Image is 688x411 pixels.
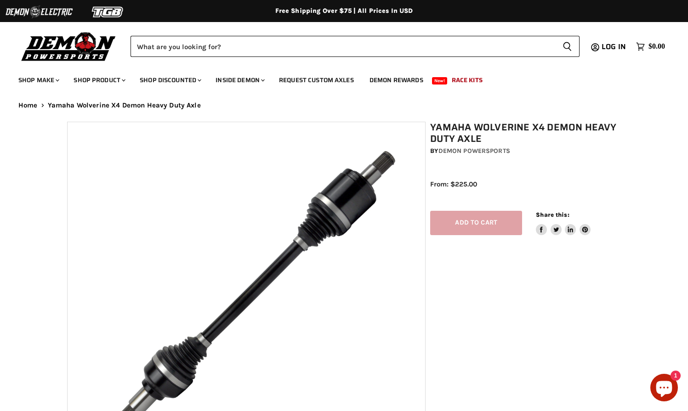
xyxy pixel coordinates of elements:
[131,36,580,57] form: Product
[18,101,38,109] a: Home
[272,71,361,90] a: Request Custom Axles
[430,122,625,145] h1: Yamaha Wolverine X4 Demon Heavy Duty Axle
[67,71,131,90] a: Shop Product
[131,36,555,57] input: Search
[430,146,625,156] div: by
[133,71,207,90] a: Shop Discounted
[602,41,626,52] span: Log in
[536,211,569,218] span: Share this:
[209,71,270,90] a: Inside Demon
[631,40,670,53] a: $0.00
[648,42,665,51] span: $0.00
[438,147,510,155] a: Demon Powersports
[363,71,430,90] a: Demon Rewards
[648,374,681,404] inbox-online-store-chat: Shopify online store chat
[536,211,591,235] aside: Share this:
[555,36,580,57] button: Search
[5,3,74,21] img: Demon Electric Logo 2
[597,43,631,51] a: Log in
[11,67,663,90] ul: Main menu
[11,71,65,90] a: Shop Make
[432,77,448,84] span: New!
[48,101,201,109] span: Yamaha Wolverine X4 Demon Heavy Duty Axle
[430,180,477,188] span: From: $225.00
[18,30,119,62] img: Demon Powersports
[445,71,489,90] a: Race Kits
[74,3,142,21] img: TGB Logo 2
